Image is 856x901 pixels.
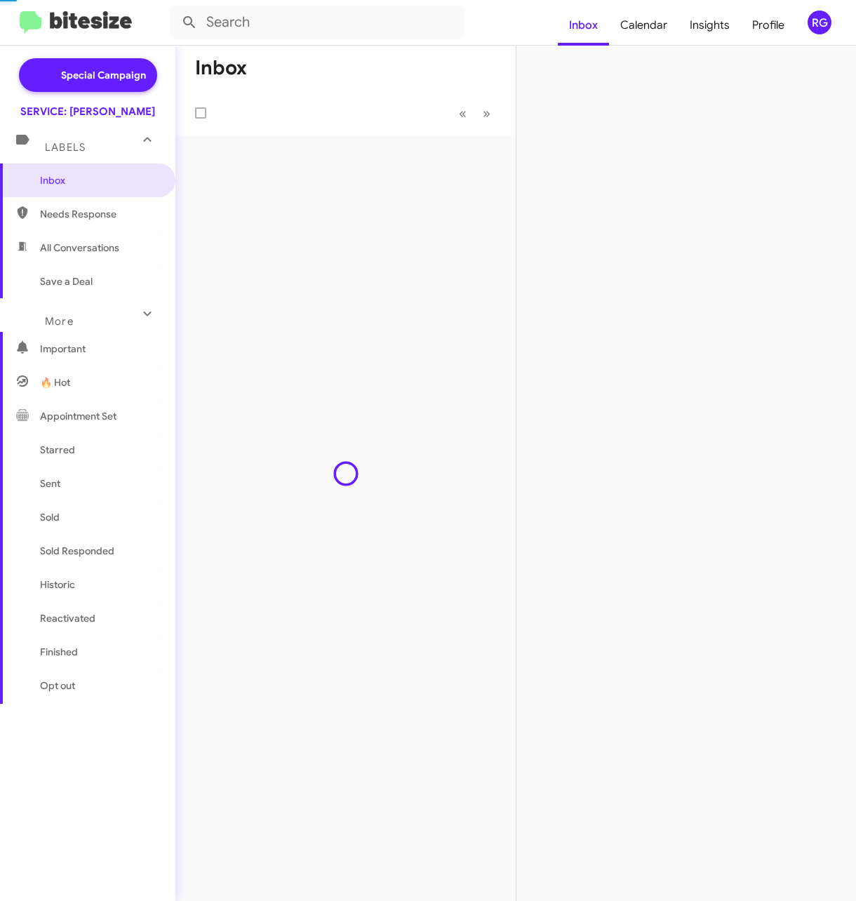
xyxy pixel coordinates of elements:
span: » [483,105,490,122]
span: Opt out [40,679,75,693]
a: Inbox [558,5,609,46]
span: Important [40,342,159,356]
span: 🔥 Hot [40,375,70,389]
a: Profile [741,5,796,46]
span: Sold Responded [40,544,114,558]
span: Finished [40,645,78,659]
button: RG [796,11,841,34]
span: Starred [40,443,75,457]
span: Sold [40,510,60,524]
button: Next [474,99,499,128]
span: All Conversations [40,241,119,255]
nav: Page navigation example [451,99,499,128]
span: Needs Response [40,207,159,221]
span: Inbox [40,173,159,187]
button: Previous [450,99,475,128]
span: Save a Deal [40,274,93,288]
a: Insights [678,5,741,46]
span: Sent [40,476,60,490]
a: Calendar [609,5,678,46]
span: Appointment Set [40,409,116,423]
h1: Inbox [195,57,247,79]
input: Search [170,6,464,39]
span: Historic [40,578,75,592]
span: « [459,105,467,122]
span: Special Campaign [61,68,146,82]
a: Special Campaign [19,58,157,92]
span: Labels [45,141,86,154]
span: More [45,315,74,328]
span: Reactivated [40,611,95,625]
div: SERVICE: [PERSON_NAME] [20,105,155,119]
div: RG [808,11,831,34]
